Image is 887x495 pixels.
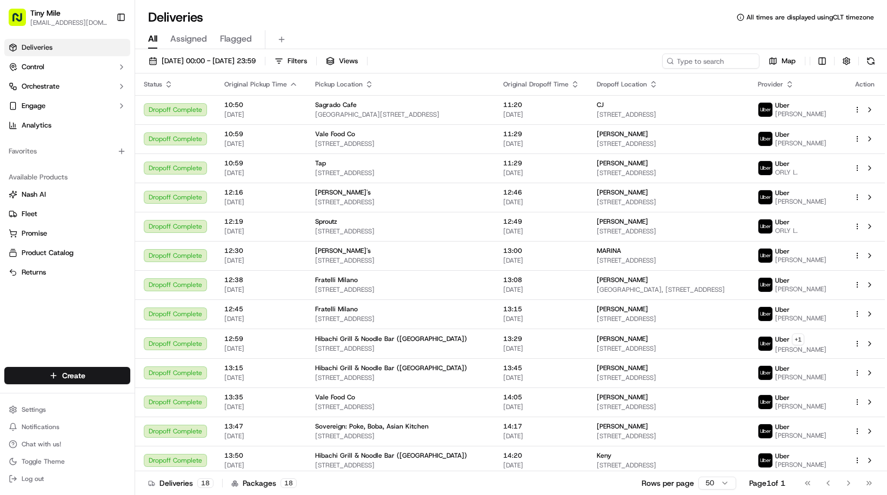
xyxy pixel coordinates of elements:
[775,276,790,285] span: Uber
[758,132,772,146] img: uber-new-logo.jpeg
[315,285,486,294] span: [STREET_ADDRESS]
[288,56,307,66] span: Filters
[22,267,46,277] span: Returns
[22,62,44,72] span: Control
[224,110,298,119] span: [DATE]
[22,209,37,219] span: Fleet
[224,169,298,177] span: [DATE]
[597,169,741,177] span: [STREET_ADDRESS]
[224,130,298,138] span: 10:59
[775,256,826,264] span: [PERSON_NAME]
[597,227,741,236] span: [STREET_ADDRESS]
[758,366,772,380] img: uber-new-logo.jpeg
[321,53,363,69] button: Views
[315,169,486,177] span: [STREET_ADDRESS]
[597,373,741,382] span: [STREET_ADDRESS]
[315,101,357,109] span: Sagrado Cafe
[224,335,298,343] span: 12:59
[775,393,790,402] span: Uber
[597,276,648,284] span: [PERSON_NAME]
[224,364,298,372] span: 13:15
[503,130,579,138] span: 11:29
[503,188,579,197] span: 12:46
[224,256,298,265] span: [DATE]
[30,8,61,18] span: Tiny Mile
[4,58,130,76] button: Control
[758,395,772,409] img: uber-new-logo.jpeg
[775,314,826,323] span: [PERSON_NAME]
[4,244,130,262] button: Product Catalog
[775,197,826,206] span: [PERSON_NAME]
[315,315,486,323] span: [STREET_ADDRESS]
[4,437,130,452] button: Chat with us!
[270,53,312,69] button: Filters
[503,432,579,440] span: [DATE]
[148,9,203,26] h1: Deliveries
[4,39,130,56] a: Deliveries
[4,225,130,242] button: Promise
[775,452,790,460] span: Uber
[775,101,790,110] span: Uber
[315,110,486,119] span: [GEOGRAPHIC_DATA][STREET_ADDRESS]
[224,373,298,382] span: [DATE]
[503,461,579,470] span: [DATE]
[224,422,298,431] span: 13:47
[662,53,759,69] input: Type to search
[315,461,486,470] span: [STREET_ADDRESS]
[775,159,790,168] span: Uber
[315,422,429,431] span: Sovereign: Poke, Boba, Asian Kitchen
[315,364,467,372] span: Hibachi Grill & Noodle Bar ([GEOGRAPHIC_DATA])
[775,139,826,148] span: [PERSON_NAME]
[22,121,51,130] span: Analytics
[775,335,790,344] span: Uber
[224,432,298,440] span: [DATE]
[4,454,130,469] button: Toggle Theme
[224,315,298,323] span: [DATE]
[315,393,355,402] span: Vale Food Co
[775,364,790,373] span: Uber
[224,227,298,236] span: [DATE]
[231,478,297,489] div: Packages
[224,101,298,109] span: 10:50
[597,188,648,197] span: [PERSON_NAME]
[597,246,621,255] span: MARINA
[224,305,298,313] span: 12:45
[22,423,59,431] span: Notifications
[863,53,878,69] button: Refresh
[597,130,648,138] span: [PERSON_NAME]
[315,276,358,284] span: Fratelli Milano
[22,101,45,111] span: Engage
[775,247,790,256] span: Uber
[758,80,783,89] span: Provider
[597,364,648,372] span: [PERSON_NAME]
[597,80,647,89] span: Dropoff Location
[4,205,130,223] button: Fleet
[503,335,579,343] span: 13:29
[503,101,579,109] span: 11:20
[148,478,214,489] div: Deliveries
[503,80,569,89] span: Original Dropoff Time
[597,315,741,323] span: [STREET_ADDRESS]
[775,218,790,226] span: Uber
[4,97,130,115] button: Engage
[503,451,579,460] span: 14:20
[224,285,298,294] span: [DATE]
[4,471,130,486] button: Log out
[775,402,826,411] span: [PERSON_NAME]
[503,393,579,402] span: 14:05
[503,159,579,168] span: 11:29
[597,335,648,343] span: [PERSON_NAME]
[224,451,298,460] span: 13:50
[4,169,130,186] div: Available Products
[597,422,648,431] span: [PERSON_NAME]
[775,423,790,431] span: Uber
[315,335,467,343] span: Hibachi Grill & Noodle Bar ([GEOGRAPHIC_DATA])
[4,117,130,134] a: Analytics
[597,461,741,470] span: [STREET_ADDRESS]
[764,53,801,69] button: Map
[503,315,579,323] span: [DATE]
[30,18,108,27] button: [EMAIL_ADDRESS][DOMAIN_NAME]
[503,373,579,382] span: [DATE]
[597,217,648,226] span: [PERSON_NAME]
[9,267,126,277] a: Returns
